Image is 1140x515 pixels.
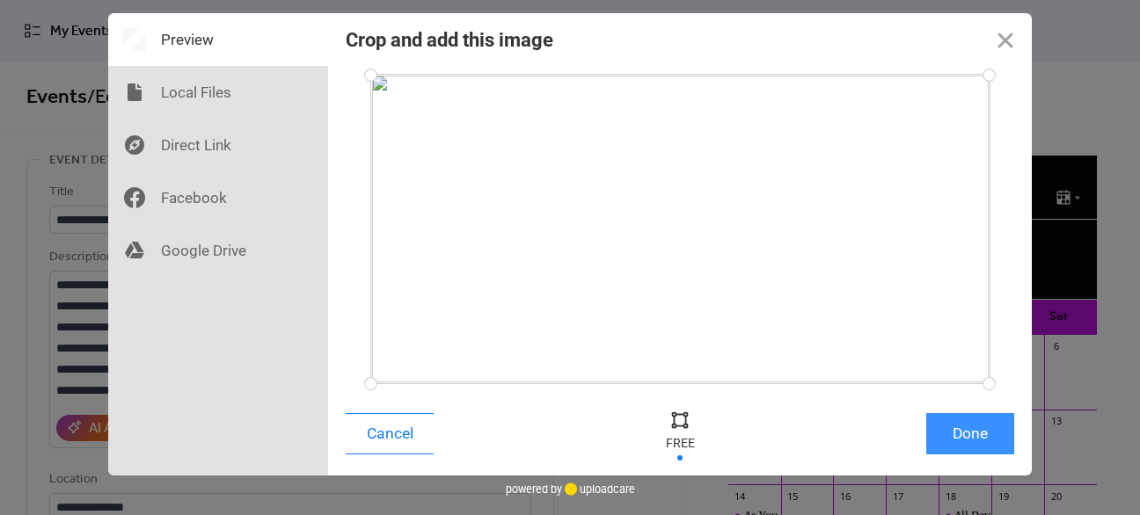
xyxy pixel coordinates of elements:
a: uploadcare [562,482,635,496]
div: Local Files [108,66,328,119]
div: Crop and add this image [346,29,553,51]
div: Google Drive [108,224,328,277]
div: powered by [506,475,635,502]
button: Close [979,13,1032,66]
div: Direct Link [108,119,328,171]
button: Cancel [346,413,434,454]
button: Done [926,413,1014,454]
div: Facebook [108,171,328,224]
div: Preview [108,13,328,66]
